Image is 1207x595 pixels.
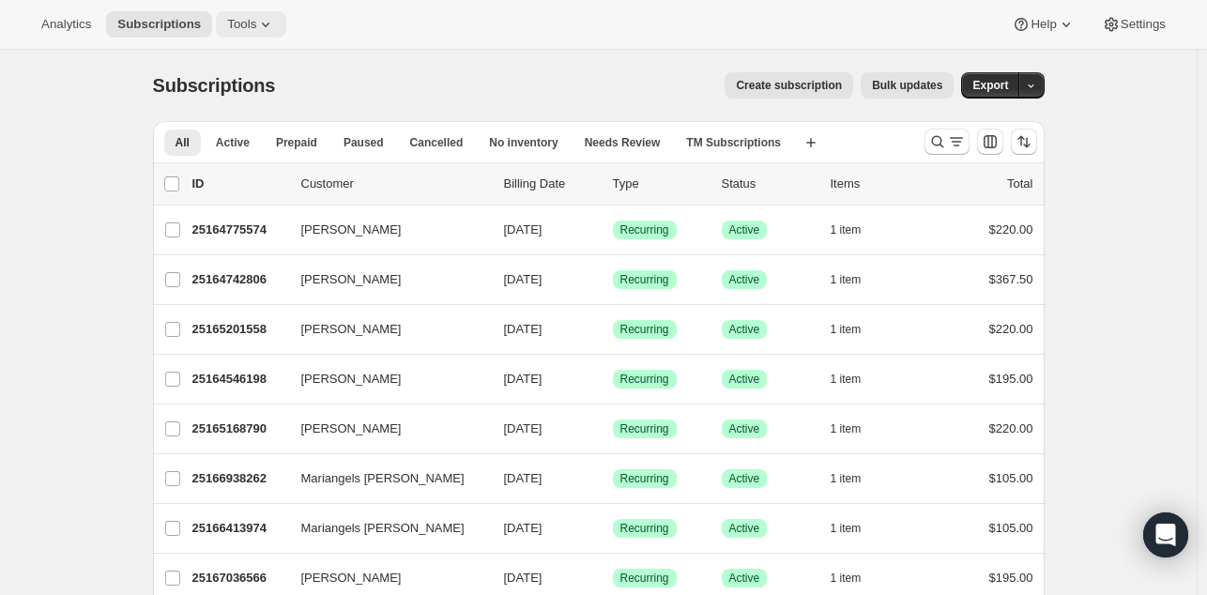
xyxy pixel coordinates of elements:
[301,519,465,538] span: Mariangels [PERSON_NAME]
[301,320,402,339] span: [PERSON_NAME]
[831,217,882,243] button: 1 item
[1011,129,1037,155] button: Sort the results
[961,72,1019,99] button: Export
[192,465,1033,492] div: 25166938262Mariangels [PERSON_NAME][DATE]SuccessRecurringSuccessActive1 item$105.00
[301,469,465,488] span: Mariangels [PERSON_NAME]
[729,471,760,486] span: Active
[989,222,1033,236] span: $220.00
[831,222,862,237] span: 1 item
[620,222,669,237] span: Recurring
[192,515,1033,542] div: 25166413974Mariangels [PERSON_NAME][DATE]SuccessRecurringSuccessActive1 item$105.00
[290,215,478,245] button: [PERSON_NAME]
[153,75,276,96] span: Subscriptions
[831,372,862,387] span: 1 item
[276,135,317,150] span: Prepaid
[30,11,102,38] button: Analytics
[972,78,1008,93] span: Export
[410,135,464,150] span: Cancelled
[613,175,707,193] div: Type
[290,464,478,494] button: Mariangels [PERSON_NAME]
[192,217,1033,243] div: 25164775574[PERSON_NAME][DATE]SuccessRecurringSuccessActive1 item$220.00
[192,370,286,389] p: 25164546198
[861,72,954,99] button: Bulk updates
[831,366,882,392] button: 1 item
[192,366,1033,392] div: 25164546198[PERSON_NAME][DATE]SuccessRecurringSuccessActive1 item$195.00
[117,17,201,32] span: Subscriptions
[729,272,760,287] span: Active
[620,272,669,287] span: Recurring
[192,320,286,339] p: 25165201558
[831,316,882,343] button: 1 item
[504,372,542,386] span: [DATE]
[1121,17,1166,32] span: Settings
[729,521,760,536] span: Active
[831,565,882,591] button: 1 item
[216,135,250,150] span: Active
[585,135,661,150] span: Needs Review
[290,364,478,394] button: [PERSON_NAME]
[620,571,669,586] span: Recurring
[290,414,478,444] button: [PERSON_NAME]
[41,17,91,32] span: Analytics
[301,420,402,438] span: [PERSON_NAME]
[831,322,862,337] span: 1 item
[192,267,1033,293] div: 25164742806[PERSON_NAME][DATE]SuccessRecurringSuccessActive1 item$367.50
[620,372,669,387] span: Recurring
[504,471,542,485] span: [DATE]
[831,272,862,287] span: 1 item
[725,72,853,99] button: Create subscription
[301,370,402,389] span: [PERSON_NAME]
[989,322,1033,336] span: $220.00
[831,521,862,536] span: 1 item
[290,265,478,295] button: [PERSON_NAME]
[620,322,669,337] span: Recurring
[504,421,542,435] span: [DATE]
[192,175,1033,193] div: IDCustomerBilling DateTypeStatusItemsTotal
[290,513,478,543] button: Mariangels [PERSON_NAME]
[831,471,862,486] span: 1 item
[620,471,669,486] span: Recurring
[301,221,402,239] span: [PERSON_NAME]
[192,519,286,538] p: 25166413974
[989,372,1033,386] span: $195.00
[504,175,598,193] p: Billing Date
[489,135,558,150] span: No inventory
[989,471,1033,485] span: $105.00
[989,272,1033,286] span: $367.50
[301,175,489,193] p: Customer
[729,571,760,586] span: Active
[796,130,826,156] button: Create new view
[301,569,402,587] span: [PERSON_NAME]
[344,135,384,150] span: Paused
[1001,11,1086,38] button: Help
[831,515,882,542] button: 1 item
[504,322,542,336] span: [DATE]
[176,135,190,150] span: All
[729,372,760,387] span: Active
[290,314,478,344] button: [PERSON_NAME]
[192,565,1033,591] div: 25167036566[PERSON_NAME][DATE]SuccessRecurringSuccessActive1 item$195.00
[192,270,286,289] p: 25164742806
[989,521,1033,535] span: $105.00
[831,416,882,442] button: 1 item
[227,17,256,32] span: Tools
[729,222,760,237] span: Active
[1031,17,1056,32] span: Help
[831,421,862,436] span: 1 item
[989,571,1033,585] span: $195.00
[192,420,286,438] p: 25165168790
[216,11,286,38] button: Tools
[831,571,862,586] span: 1 item
[504,222,542,236] span: [DATE]
[192,416,1033,442] div: 25165168790[PERSON_NAME][DATE]SuccessRecurringSuccessActive1 item$220.00
[989,421,1033,435] span: $220.00
[924,129,970,155] button: Search and filter results
[977,129,1003,155] button: Customize table column order and visibility
[686,135,781,150] span: TM Subscriptions
[729,421,760,436] span: Active
[872,78,942,93] span: Bulk updates
[1143,512,1188,557] div: Open Intercom Messenger
[831,175,924,193] div: Items
[722,175,816,193] p: Status
[620,421,669,436] span: Recurring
